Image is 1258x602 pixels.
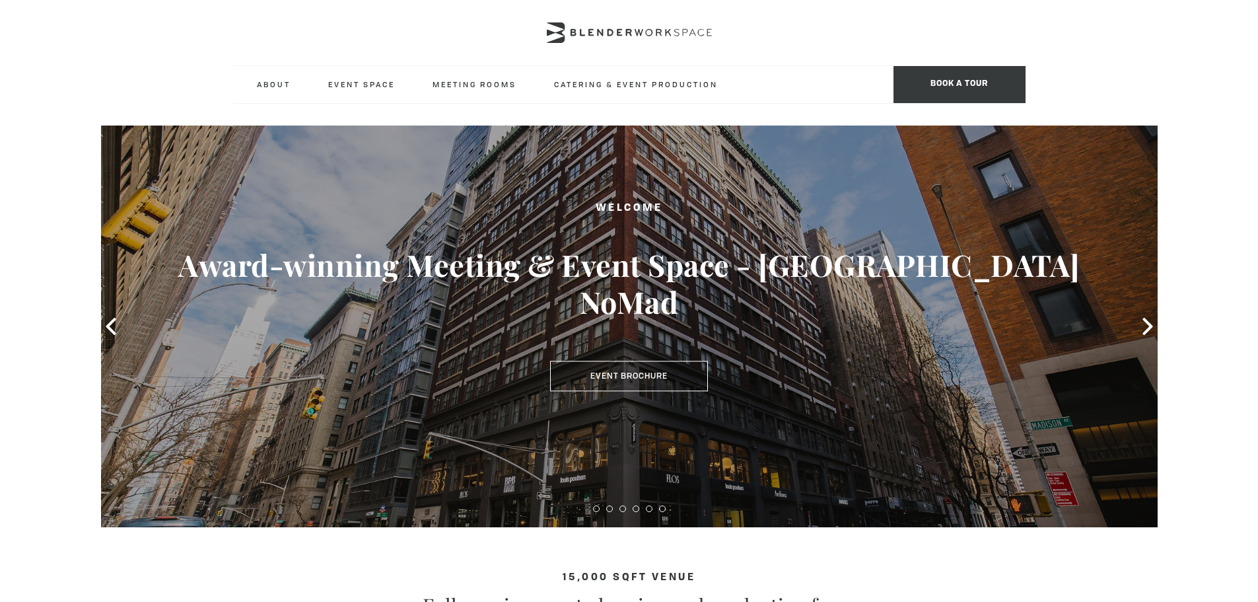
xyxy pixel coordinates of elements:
[233,572,1026,583] h4: 15,000 sqft venue
[550,361,708,391] a: Event Brochure
[893,66,1026,103] span: Book a tour
[422,66,527,102] a: Meeting Rooms
[543,66,728,102] a: Catering & Event Production
[318,66,405,102] a: Event Space
[154,246,1105,320] h3: Award-winning Meeting & Event Space - [GEOGRAPHIC_DATA] NoMad
[246,66,301,102] a: About
[154,200,1105,217] h2: Welcome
